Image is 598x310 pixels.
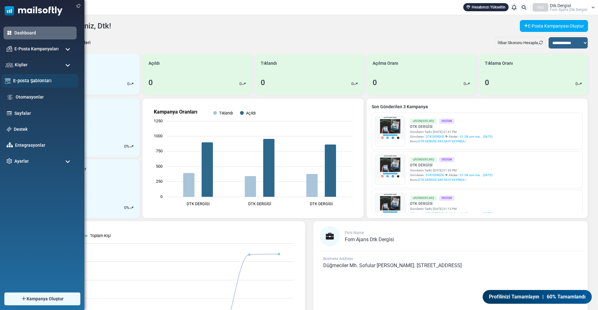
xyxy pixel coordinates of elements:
div: İtibar Skorunu Hesapla [495,37,546,49]
img: campaigns-icon.png [7,46,12,52]
a: DTK DERGİSİ [410,124,492,130]
img: dashboard-icon-active.svg [7,30,12,36]
div: Konu: [410,139,492,144]
p: 0 [464,81,466,87]
div: 0 [148,77,153,88]
span: Dtk Dergi̇si̇ [550,3,571,8]
a: Yeni Kişiler 11035 0% [30,98,140,157]
span: Tıklandı [261,60,277,67]
div: Design [439,157,454,162]
text: Kampanya Oranları [154,109,197,115]
span: Açılma Oranı [373,60,398,67]
a: Profilinizi Tamamlayın | 60% Tamamlandı [483,290,592,304]
svg: Kampanya Oranları [148,104,358,213]
div: 0 [261,77,265,88]
span: DTK DERGİSİ 340.SAYI YAYINDA ! [418,178,466,181]
a: DTK DERGİSİ [410,201,492,206]
a: DTK DERGİSİ [410,162,492,168]
div: Gönderen: Alıcılar:: [410,134,492,139]
span: Fom Ajans Dtk Dergi̇si̇ [550,8,587,12]
div: Gönderim Tarihi: [DATE] 01:13 PM [410,206,492,211]
div: Design [439,196,454,201]
a: Sayfalar [14,110,73,117]
span: Tıklama Oranı [485,60,513,67]
span: Açıldı [148,60,160,67]
p: 0 [127,81,129,87]
div: % [124,205,133,211]
div: Gönderim Tarihi: [DATE] 01:41 PM [410,130,492,134]
span: E-Posta Kampanyaları [14,46,59,52]
text: 0 [160,194,163,199]
text: Açıldı [246,111,256,115]
text: 1250 [154,119,163,123]
a: Destek [14,126,73,133]
p: 0 [124,205,126,211]
span: Firm Name [345,231,364,235]
a: Son Gönderilen 3 Kampanya [372,104,583,110]
div: Gönderim Tarihi: [DATE] 01:30 PM [410,168,492,173]
p: 0 [239,81,242,87]
p: 0 [351,81,354,87]
div: Gönderen: Alıcılar:: [410,173,492,177]
div: Design [439,119,454,124]
a: 01.08.son ma... (3675) [460,211,492,216]
div: Gönderilmiş [410,157,437,162]
div: 0 [485,77,489,88]
a: E-posta Şablonları [13,77,75,84]
div: FAD [533,3,548,12]
span: Kampanya Oluştur [27,296,63,302]
a: Otomasyonlar [16,94,73,100]
a: 01.08.son ma... (3675) [460,173,492,177]
a: E-Posta Kampanyası Oluştur [520,20,588,32]
a: Entegrasyonlar [15,142,73,149]
img: email-templates-icon.svg [5,78,11,84]
span: Fom Ajans Dtk Dergi̇si̇ [345,236,394,242]
span: Business Address [323,257,353,261]
text: 500 [156,164,163,169]
span: Ayarlar [14,158,29,165]
a: Dashboard [14,30,73,36]
a: Fom Ajans Dtk Dergi̇si̇ [345,237,394,242]
a: Refresh Stats [538,40,543,45]
span: Kişiler [15,62,28,68]
div: Gönderen: Alıcılar:: [410,211,492,216]
text: 1000 [154,134,163,138]
text: 250 [156,179,163,184]
span: DTK DERGİSİ [426,211,444,216]
span: 60% Tamamlandı [547,293,585,301]
text: Toplam Kişi [90,233,111,238]
p: 0 [124,143,126,150]
span: DTK DERGİSİ [426,134,444,139]
img: contacts-icon.svg [6,63,13,67]
div: % [124,143,133,150]
p: 0 [575,81,578,87]
img: settings-icon.svg [7,158,12,164]
span: DTK DERGİSİ [426,173,444,177]
text: DTK DERGİSİ [310,201,333,206]
text: 750 [156,149,163,153]
span: | [542,293,544,301]
img: workflow.svg [7,94,13,101]
img: support-icon.svg [7,127,12,132]
a: FAD Dtk Dergi̇si̇ Fom Ajans Dtk Dergi̇si̇ [533,3,595,12]
div: Gönderilmiş [410,196,437,201]
span: Profilinizi Tamamlayın [489,293,539,301]
div: Konu: [410,177,492,182]
text: DTK DERGİSİ [248,201,271,206]
img: landing_pages.svg [7,110,12,116]
a: 01.08.son ma... (3675) [460,134,492,139]
span: DTK DERGİSİ 340.SAYI YAYINDA ! [418,140,466,143]
span: Düğmeciler Mh. Sofular [PERSON_NAME]. [STREET_ADDRESS] [323,262,462,268]
a: Hesabınızı Yükseltin [463,3,509,11]
div: Gönderilmiş [410,119,437,124]
div: 0 [373,77,377,88]
text: DTK DERGİSİ [187,201,209,206]
text: Tıklandı [219,111,233,115]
